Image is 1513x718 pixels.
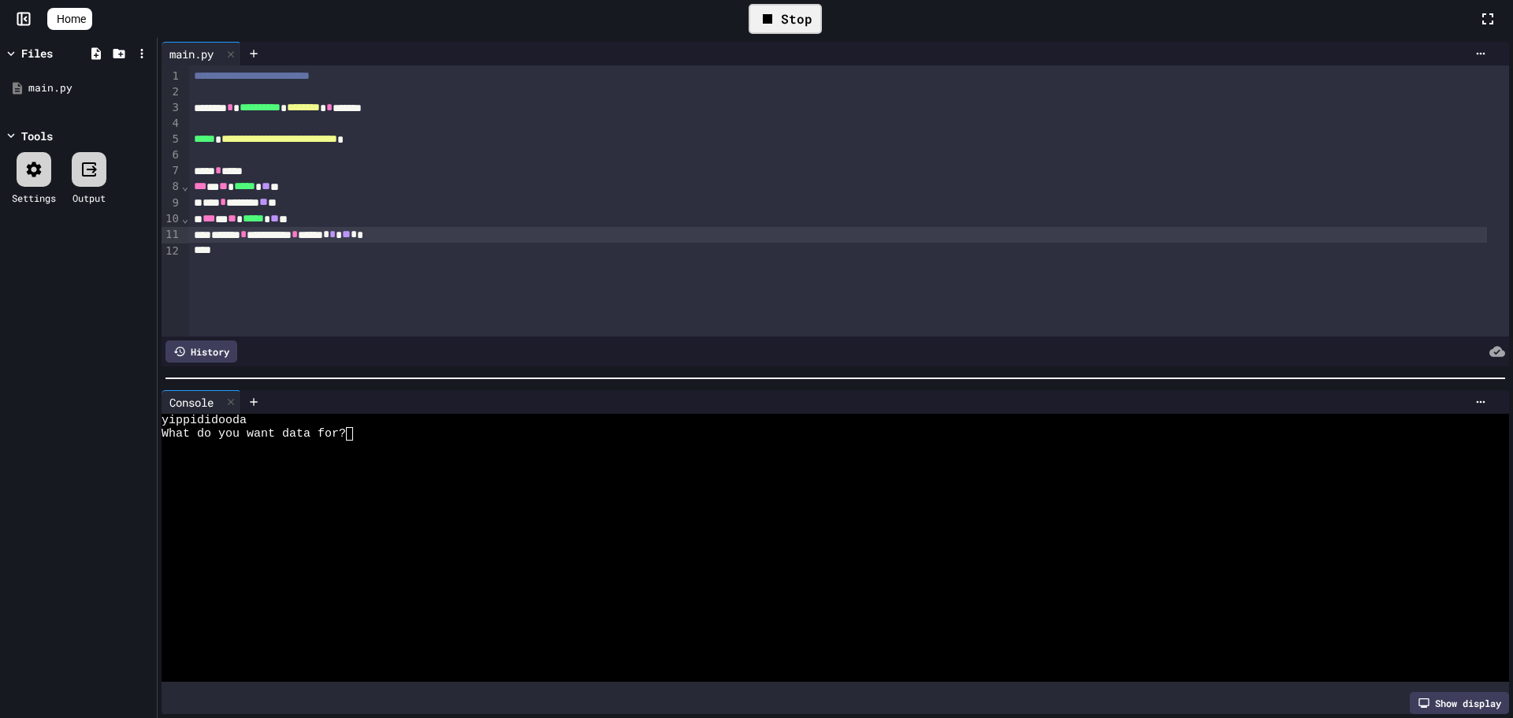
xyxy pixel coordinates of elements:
[162,84,181,100] div: 2
[162,195,181,211] div: 9
[181,212,189,225] span: Fold line
[162,147,181,163] div: 6
[162,427,346,441] span: What do you want data for?
[57,11,86,27] span: Home
[162,414,247,427] span: yippididooda
[162,390,241,414] div: Console
[21,128,53,144] div: Tools
[749,4,822,34] div: Stop
[162,100,181,116] div: 3
[12,191,56,205] div: Settings
[47,8,92,30] a: Home
[162,46,221,62] div: main.py
[162,42,241,65] div: main.py
[72,191,106,205] div: Output
[162,163,181,179] div: 7
[1410,692,1509,714] div: Show display
[162,132,181,147] div: 5
[165,340,237,363] div: History
[21,45,53,61] div: Files
[162,227,181,243] div: 11
[162,179,181,195] div: 8
[162,116,181,132] div: 4
[162,244,181,259] div: 12
[28,80,151,96] div: main.py
[162,211,181,227] div: 10
[162,394,221,411] div: Console
[181,180,189,192] span: Fold line
[162,69,181,84] div: 1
